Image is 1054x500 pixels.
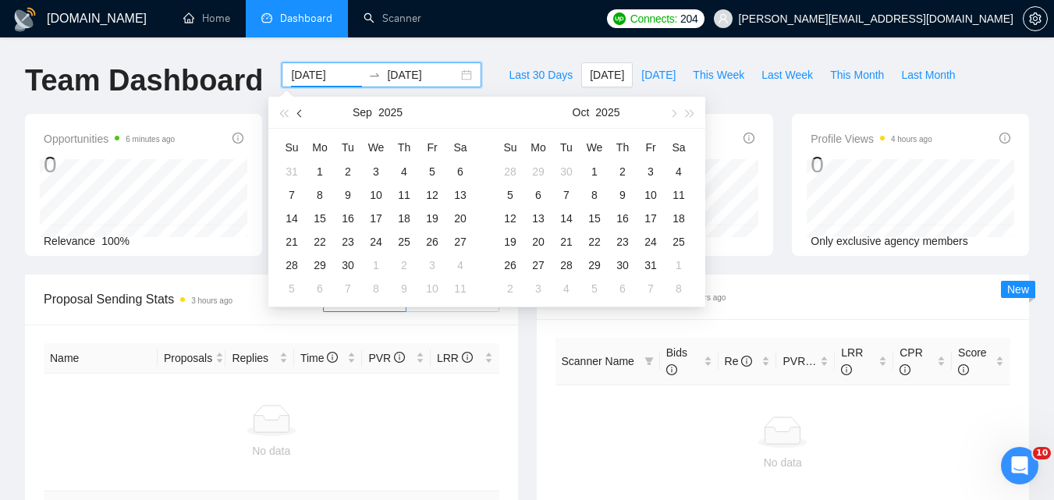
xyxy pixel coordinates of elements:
[496,207,524,230] td: 2025-10-12
[278,135,306,160] th: Su
[552,230,580,254] td: 2025-10-21
[306,135,334,160] th: Mo
[761,66,813,83] span: Last Week
[557,162,576,181] div: 30
[641,256,660,275] div: 31
[418,183,446,207] td: 2025-09-12
[641,66,676,83] span: [DATE]
[446,183,474,207] td: 2025-09-13
[562,454,1005,471] div: No data
[1024,12,1047,25] span: setting
[581,62,633,87] button: [DATE]
[362,183,390,207] td: 2025-09-10
[395,162,413,181] div: 4
[423,256,442,275] div: 3
[339,232,357,251] div: 23
[327,352,338,363] span: info-circle
[282,162,301,181] div: 31
[368,69,381,81] span: to
[367,162,385,181] div: 3
[25,62,263,99] h1: Team Dashboard
[101,235,130,247] span: 100%
[590,66,624,83] span: [DATE]
[278,277,306,300] td: 2025-10-05
[811,150,932,179] div: 0
[1023,6,1048,31] button: setting
[524,230,552,254] td: 2025-10-20
[609,254,637,277] td: 2025-10-30
[641,209,660,228] div: 17
[585,209,604,228] div: 15
[339,162,357,181] div: 2
[300,352,338,364] span: Time
[191,296,232,305] time: 3 hours ago
[353,97,372,128] button: Sep
[362,277,390,300] td: 2025-10-08
[311,209,329,228] div: 15
[44,150,175,179] div: 0
[609,160,637,183] td: 2025-10-02
[378,97,403,128] button: 2025
[552,135,580,160] th: Tu
[311,232,329,251] div: 22
[390,207,418,230] td: 2025-09-18
[741,356,752,367] span: info-circle
[891,135,932,144] time: 4 hours ago
[44,129,175,148] span: Opportunities
[334,254,362,277] td: 2025-09-30
[334,135,362,160] th: Tu
[630,10,677,27] span: Connects:
[613,256,632,275] div: 30
[637,277,665,300] td: 2025-11-07
[282,256,301,275] div: 28
[496,135,524,160] th: Su
[311,279,329,298] div: 6
[637,183,665,207] td: 2025-10-10
[390,135,418,160] th: Th
[282,232,301,251] div: 21
[282,186,301,204] div: 7
[637,254,665,277] td: 2025-10-31
[12,7,37,32] img: logo
[278,207,306,230] td: 2025-09-14
[418,207,446,230] td: 2025-09-19
[282,279,301,298] div: 5
[613,279,632,298] div: 6
[306,277,334,300] td: 2025-10-06
[451,256,470,275] div: 4
[609,183,637,207] td: 2025-10-09
[446,230,474,254] td: 2025-09-27
[609,207,637,230] td: 2025-10-16
[669,162,688,181] div: 4
[183,12,230,25] a: homeHome
[339,256,357,275] div: 30
[423,162,442,181] div: 5
[1001,447,1038,484] iframe: Intercom live chat
[446,135,474,160] th: Sa
[158,343,226,374] th: Proposals
[446,277,474,300] td: 2025-10-11
[501,186,520,204] div: 5
[339,279,357,298] div: 7
[529,209,548,228] div: 13
[418,230,446,254] td: 2025-09-26
[362,254,390,277] td: 2025-10-01
[665,207,693,230] td: 2025-10-18
[496,183,524,207] td: 2025-10-05
[580,230,609,254] td: 2025-10-22
[496,160,524,183] td: 2025-09-28
[362,207,390,230] td: 2025-09-17
[580,277,609,300] td: 2025-11-05
[666,364,677,375] span: info-circle
[669,256,688,275] div: 1
[641,186,660,204] div: 10
[613,162,632,181] div: 2
[573,97,590,128] button: Oct
[830,66,884,83] span: This Month
[637,207,665,230] td: 2025-10-17
[841,346,863,376] span: LRR
[529,279,548,298] div: 3
[585,186,604,204] div: 8
[524,207,552,230] td: 2025-10-13
[557,279,576,298] div: 4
